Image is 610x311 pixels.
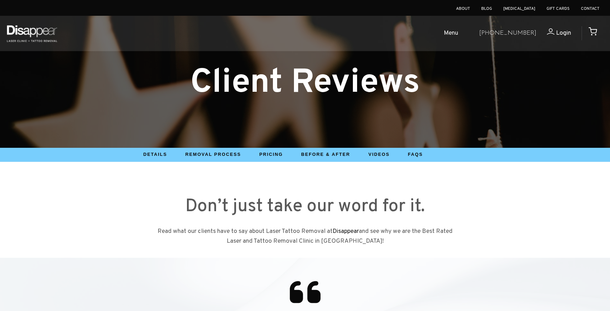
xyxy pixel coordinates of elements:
[444,28,458,39] span: Menu
[479,28,536,39] a: [PHONE_NUMBER]
[581,6,599,12] a: Contact
[547,6,570,12] a: Gift Cards
[259,150,283,160] a: Pricing
[419,22,474,45] a: Menu
[481,6,492,12] a: Blog
[64,22,474,45] ul: Open Mobile Menu
[503,6,535,12] a: [MEDICAL_DATA]
[536,28,571,39] a: Login
[301,150,350,160] a: Before & After
[185,195,425,218] small: Don’t just take our word for it.
[5,21,59,46] img: Disappear - Laser Clinic and Tattoo Removal Services in Sydney, Australia
[333,227,359,235] a: Disappear
[556,29,571,37] span: Login
[153,227,457,247] p: Read what our clients have to say about Laser Tattoo Removal at and see why we are the Best Rated...
[408,150,423,160] a: FAQs
[456,6,470,12] a: About
[185,150,241,160] a: Removal Process
[368,150,389,160] a: Videos
[65,67,545,100] h1: Client Reviews
[143,150,167,160] a: Details
[441,150,467,160] a: Reviews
